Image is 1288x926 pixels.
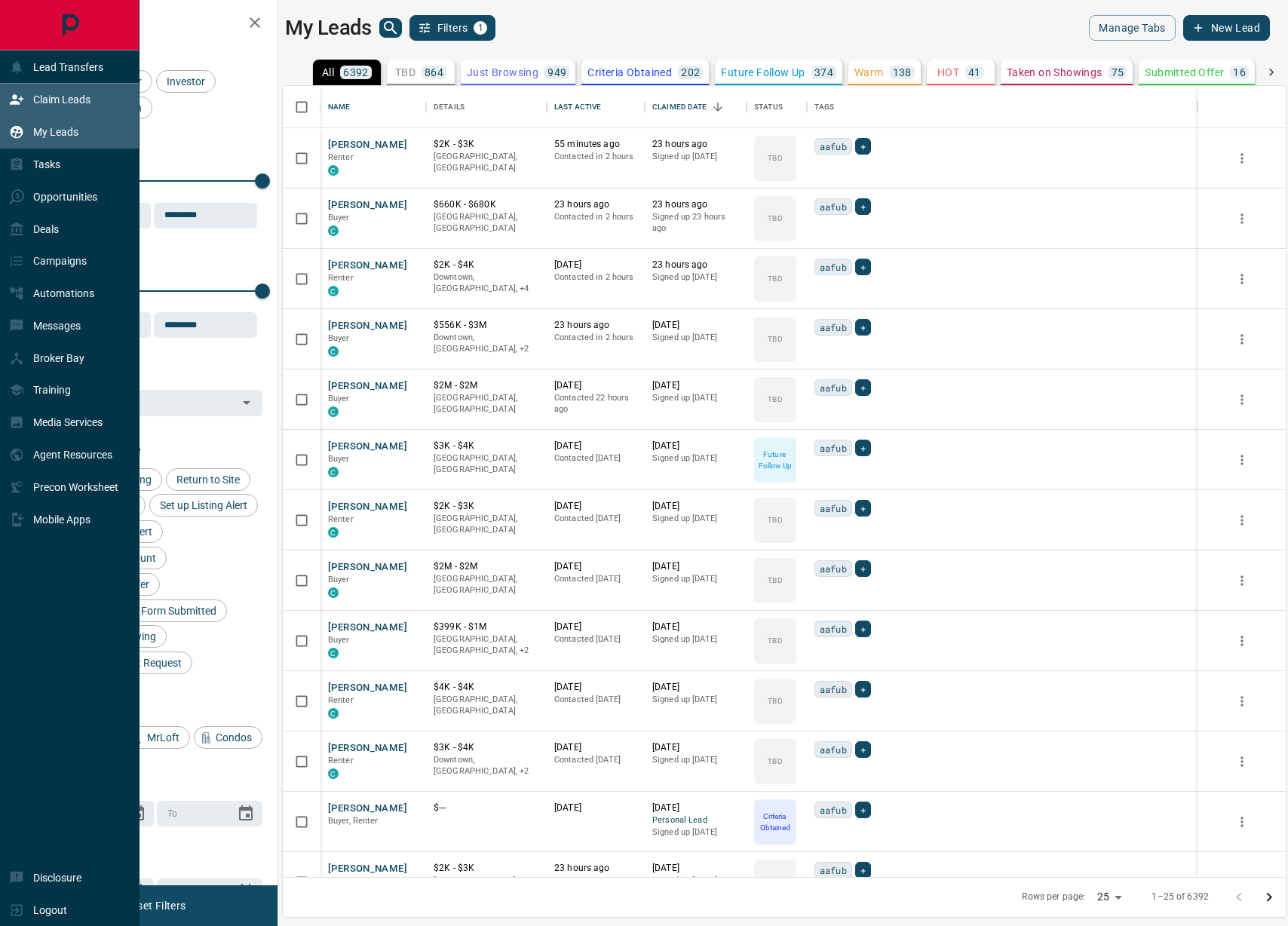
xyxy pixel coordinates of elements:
[860,863,866,878] span: +
[768,756,782,767] p: TBD
[652,259,739,271] p: 23 hours ago
[285,16,372,40] h1: My Leads
[125,726,190,749] div: MrLoft
[768,273,782,284] p: TBD
[768,514,782,526] p: TBD
[1231,147,1253,170] button: more
[554,560,637,573] p: [DATE]
[814,67,833,78] p: 374
[652,560,739,573] p: [DATE]
[652,392,739,404] p: Signed up [DATE]
[855,259,871,275] div: +
[554,802,637,814] p: [DATE]
[768,695,782,707] p: TBD
[155,499,253,511] span: Set up Listing Alert
[328,225,339,236] div: condos.ca
[652,694,739,706] p: Signed up [DATE]
[328,500,407,514] button: [PERSON_NAME]
[554,513,637,525] p: Contacted [DATE]
[554,259,637,271] p: [DATE]
[328,138,407,152] button: [PERSON_NAME]
[754,86,783,128] div: Status
[328,319,407,333] button: [PERSON_NAME]
[554,875,637,888] span: Active Viewing Request
[434,332,539,355] p: North York, Toronto
[652,875,739,887] p: Signed up [DATE]
[652,826,739,839] p: Signed up [DATE]
[328,259,407,273] button: [PERSON_NAME]
[434,681,539,694] p: $4K - $4K
[1089,15,1175,41] button: Manage Tabs
[434,452,539,476] p: [GEOGRAPHIC_DATA], [GEOGRAPHIC_DATA]
[707,97,728,118] button: Sort
[820,802,847,817] span: aafub
[328,862,407,876] button: [PERSON_NAME]
[1231,328,1253,351] button: more
[554,332,637,344] p: Contacted in 2 hours
[547,86,645,128] div: Last Active
[820,621,847,636] span: aafub
[554,392,637,415] p: Contacted 22 hours ago
[554,754,637,766] p: Contacted [DATE]
[860,139,866,154] span: +
[645,86,747,128] div: Claimed Date
[434,198,539,211] p: $660K - $680K
[434,560,539,573] p: $2M - $2M
[652,621,739,633] p: [DATE]
[149,494,258,517] div: Set up Listing Alert
[434,211,539,235] p: [GEOGRAPHIC_DATA], [GEOGRAPHIC_DATA]
[434,802,539,814] p: $---
[807,86,1198,128] div: Tags
[1231,207,1253,230] button: more
[434,319,539,332] p: $556K - $3M
[554,86,601,128] div: Last Active
[434,621,539,633] p: $399K - $1M
[328,768,339,779] div: condos.ca
[820,199,847,214] span: aafub
[1231,509,1253,532] button: more
[1231,750,1253,773] button: more
[652,633,739,645] p: Signed up [DATE]
[236,392,257,413] button: Open
[328,575,350,584] span: Buyer
[652,513,739,525] p: Signed up [DATE]
[328,213,350,222] span: Buyer
[171,474,245,486] span: Return to Site
[756,449,795,471] p: Future Follow Up
[1233,67,1246,78] p: 16
[768,333,782,345] p: TBD
[652,500,739,513] p: [DATE]
[434,573,539,596] p: [GEOGRAPHIC_DATA], [GEOGRAPHIC_DATA]
[328,587,339,598] div: condos.ca
[554,440,637,452] p: [DATE]
[652,862,739,875] p: [DATE]
[860,380,866,395] span: +
[1231,268,1253,290] button: more
[1145,67,1224,78] p: Submitted Offer
[554,211,637,223] p: Contacted in 2 hours
[652,741,739,754] p: [DATE]
[328,560,407,575] button: [PERSON_NAME]
[652,319,739,332] p: [DATE]
[343,67,369,78] p: 6392
[820,320,847,335] span: aafub
[855,379,871,396] div: +
[328,635,350,645] span: Buyer
[115,893,195,918] button: Reset Filters
[328,333,350,343] span: Buyer
[328,346,339,357] div: condos.ca
[142,731,185,744] span: MrLoft
[554,633,637,645] p: Contacted [DATE]
[328,527,339,538] div: condos.ca
[434,741,539,754] p: $3K - $4K
[860,320,866,335] span: +
[1007,67,1102,78] p: Taken on Showings
[328,816,379,826] span: Buyer, Renter
[328,741,407,756] button: [PERSON_NAME]
[652,440,739,452] p: [DATE]
[328,406,339,417] div: condos.ca
[855,560,871,577] div: +
[161,75,210,87] span: Investor
[855,802,871,818] div: +
[820,380,847,395] span: aafub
